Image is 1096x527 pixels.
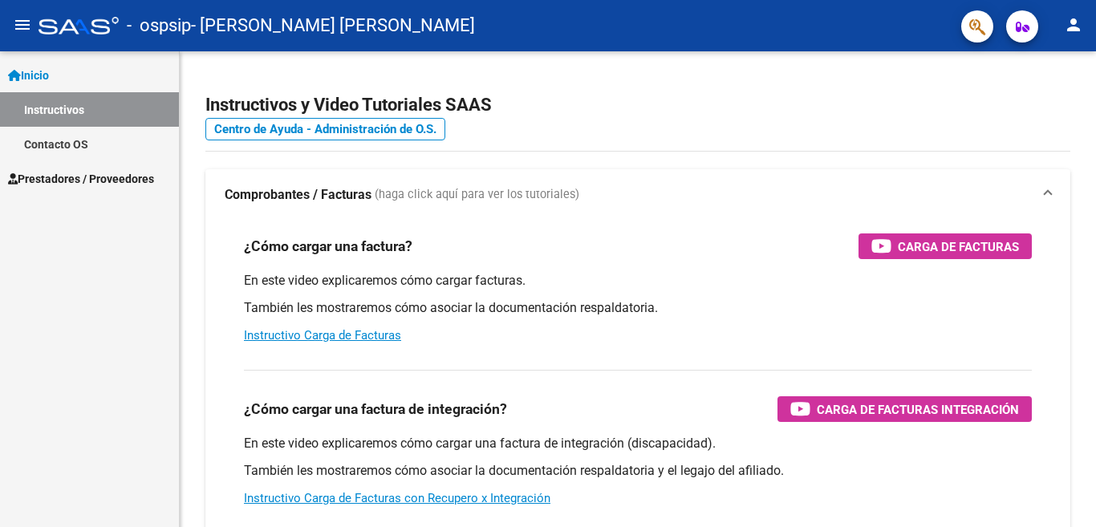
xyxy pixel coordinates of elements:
[244,491,550,505] a: Instructivo Carga de Facturas con Recupero x Integración
[13,15,32,34] mat-icon: menu
[375,186,579,204] span: (haga click aquí para ver los tutoriales)
[244,435,1032,452] p: En este video explicaremos cómo cargar una factura de integración (discapacidad).
[777,396,1032,422] button: Carga de Facturas Integración
[817,399,1019,420] span: Carga de Facturas Integración
[205,118,445,140] a: Centro de Ayuda - Administración de O.S.
[8,170,154,188] span: Prestadores / Proveedores
[191,8,475,43] span: - [PERSON_NAME] [PERSON_NAME]
[244,235,412,257] h3: ¿Cómo cargar una factura?
[127,8,191,43] span: - ospsip
[1041,472,1080,511] iframe: Intercom live chat
[1064,15,1083,34] mat-icon: person
[859,233,1032,259] button: Carga de Facturas
[898,237,1019,257] span: Carga de Facturas
[244,462,1032,480] p: También les mostraremos cómo asociar la documentación respaldatoria y el legajo del afiliado.
[244,328,401,343] a: Instructivo Carga de Facturas
[205,169,1070,221] mat-expansion-panel-header: Comprobantes / Facturas (haga click aquí para ver los tutoriales)
[244,398,507,420] h3: ¿Cómo cargar una factura de integración?
[8,67,49,84] span: Inicio
[225,186,371,204] strong: Comprobantes / Facturas
[244,272,1032,290] p: En este video explicaremos cómo cargar facturas.
[244,299,1032,317] p: También les mostraremos cómo asociar la documentación respaldatoria.
[205,90,1070,120] h2: Instructivos y Video Tutoriales SAAS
